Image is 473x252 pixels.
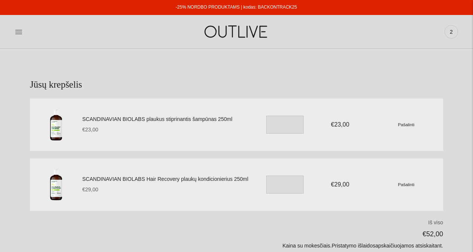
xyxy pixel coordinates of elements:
[176,4,297,10] a: -25% NORDBO PRODUKTAMS | kodas: BACKONTRACK25
[398,122,414,127] small: Pašalinti
[311,119,369,130] div: €23,00
[398,121,414,127] a: Pašalinti
[445,24,458,40] a: 2
[82,115,252,124] a: SCANDINAVIAN BIOLABS plaukus stiprinantis šampūnas 250ml
[175,242,443,251] p: Kaina su mokesčiais. apskaičiuojamos atsiskaitant.
[37,166,75,203] img: SCANDINAVIAN BIOLABS Hair Recovery plaukų kondicionierius 250ml
[82,175,252,184] a: SCANDINAVIAN BIOLABS Hair Recovery plaukų kondicionierius 250ml
[190,19,283,45] img: OUTLIVE
[37,106,75,143] img: SCANDINAVIAN BIOLABS plaukus stiprinantis šampūnas 250ml
[332,243,375,249] a: Pristatymo išlaidos
[398,181,414,187] a: Pašalinti
[82,125,252,134] div: €23,00
[82,185,252,194] div: €29,00
[266,176,304,194] input: Translation missing: en.cart.general.item_quantity
[398,182,414,187] small: Pašalinti
[446,27,457,37] span: 2
[175,228,443,240] p: €52,00
[311,179,369,189] div: €29,00
[266,116,304,134] input: Translation missing: en.cart.general.item_quantity
[30,79,443,91] h1: Jūsų krepšelis
[175,218,443,227] p: Iš viso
